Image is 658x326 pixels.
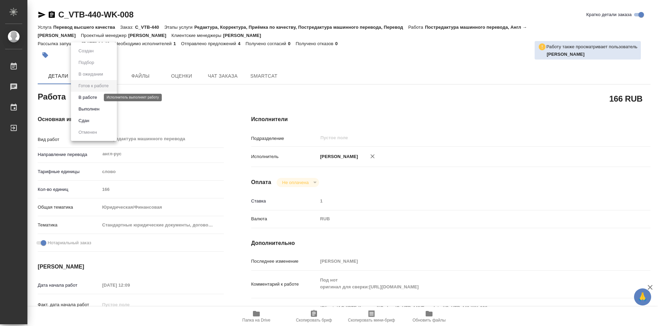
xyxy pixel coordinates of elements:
button: Сдан [76,117,91,125]
button: Подбор [76,59,96,66]
button: Готов к работе [76,82,111,90]
button: Отменен [76,129,99,136]
button: Выполнен [76,105,101,113]
button: В работе [76,94,99,101]
button: В ожидании [76,70,105,78]
button: Создан [76,47,96,55]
